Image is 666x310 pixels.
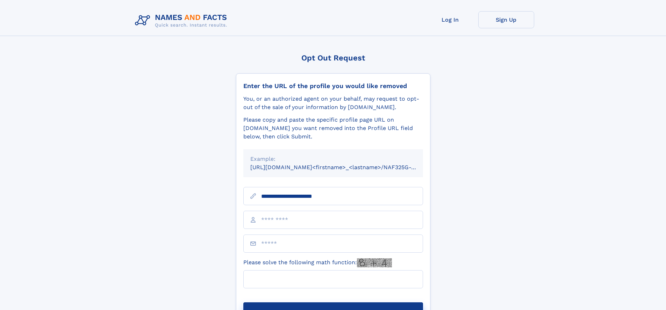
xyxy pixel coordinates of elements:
a: Sign Up [478,11,534,28]
img: Logo Names and Facts [132,11,233,30]
div: You, or an authorized agent on your behalf, may request to opt-out of the sale of your informatio... [243,95,423,111]
div: Please copy and paste the specific profile page URL on [DOMAIN_NAME] you want removed into the Pr... [243,116,423,141]
div: Example: [250,155,416,163]
div: Opt Out Request [236,53,430,62]
a: Log In [422,11,478,28]
div: Enter the URL of the profile you would like removed [243,82,423,90]
label: Please solve the following math function: [243,258,392,267]
small: [URL][DOMAIN_NAME]<firstname>_<lastname>/NAF325G-xxxxxxxx [250,164,436,171]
